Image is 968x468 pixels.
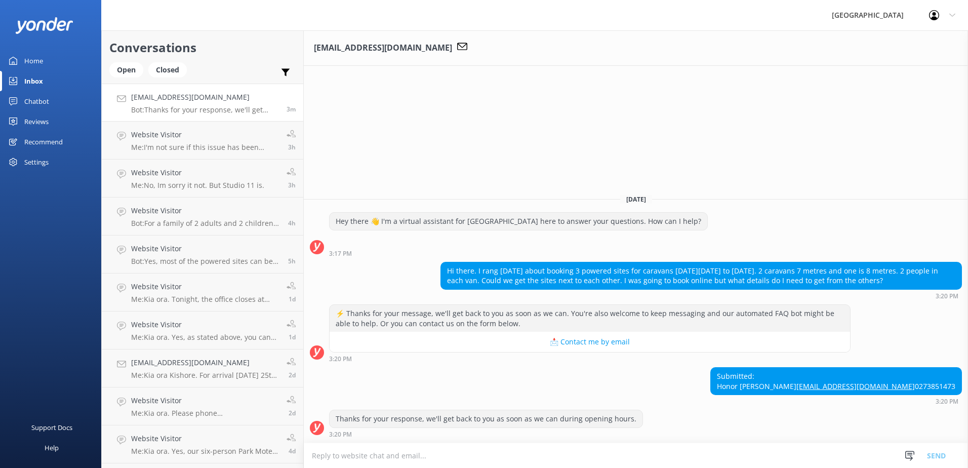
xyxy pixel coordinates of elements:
[131,409,279,418] p: Me: Kia ora. Please phone [PHONE_NUMBER] or email [EMAIL_ADDRESS][DOMAIN_NAME] with your booking ...
[131,433,279,444] h4: Website Visitor
[131,333,279,342] p: Me: Kia ora. Yes, as stated above, you can check in any time after 11am for a camping site and yo...
[330,213,707,230] div: Hey there 👋 I'm a virtual assistant for [GEOGRAPHIC_DATA] here to answer your questions. How can ...
[109,62,143,77] div: Open
[936,293,958,299] strong: 3:20 PM
[330,305,850,332] div: ⚡ Thanks for your message, we'll get back to you as soon as we can. You're also welcome to keep m...
[289,333,296,341] span: Aug 29 2025 07:30pm (UTC +12:00) Pacific/Auckland
[314,42,452,55] h3: [EMAIL_ADDRESS][DOMAIN_NAME]
[102,198,303,236] a: Website VisitorBot:For a family of 2 adults and 2 children, you might consider the following opti...
[288,143,296,151] span: Aug 31 2025 11:59am (UTC +12:00) Pacific/Auckland
[24,152,49,172] div: Settings
[131,295,279,304] p: Me: Kia ora. Tonight, the office closes at 8:00pm - feel free to give us a call on [PHONE_NUMBER]...
[131,167,264,178] h4: Website Visitor
[710,398,962,405] div: Aug 31 2025 03:20pm (UTC +12:00) Pacific/Auckland
[24,111,49,132] div: Reviews
[102,122,303,160] a: Website VisitorMe:I'm not sure if this issue has been resolved for you or not. If not, could you ...
[102,311,303,349] a: Website VisitorMe:Kia ora. Yes, as stated above, you can check in any time after 11am for a campi...
[440,292,962,299] div: Aug 31 2025 03:20pm (UTC +12:00) Pacific/Auckland
[24,91,49,111] div: Chatbot
[288,257,296,265] span: Aug 31 2025 10:01am (UTC +12:00) Pacific/Auckland
[131,319,279,330] h4: Website Visitor
[131,257,280,266] p: Bot: Yes, most of the powered sites can be used for tents, as well as campervans and caravans.
[329,355,851,362] div: Aug 31 2025 03:20pm (UTC +12:00) Pacific/Auckland
[441,262,961,289] div: Hi there. I rang [DATE] about booking 3 powered sites for caravans [DATE][DATE] to [DATE]. 2 cara...
[131,219,280,228] p: Bot: For a family of 2 adults and 2 children, you might consider the following options: - **Park ...
[131,395,279,406] h4: Website Visitor
[711,368,961,395] div: Submitted: Honor [PERSON_NAME] 0273851473
[289,409,296,417] span: Aug 29 2025 02:23pm (UTC +12:00) Pacific/Auckland
[102,84,303,122] a: [EMAIL_ADDRESS][DOMAIN_NAME]Bot:Thanks for your response, we'll get back to you as soon as we can...
[102,236,303,274] a: Website VisitorBot:Yes, most of the powered sites can be used for tents, as well as campervans an...
[102,274,303,311] a: Website VisitorMe:Kia ora. Tonight, the office closes at 8:00pm - feel free to give us a call on ...
[289,447,296,455] span: Aug 27 2025 10:57am (UTC +12:00) Pacific/Auckland
[24,132,63,152] div: Recommend
[102,160,303,198] a: Website VisitorMe:No, Im sorry it not. But Studio 11 is.3h
[15,17,73,34] img: yonder-white-logo.png
[148,64,192,75] a: Closed
[148,62,187,77] div: Closed
[102,425,303,463] a: Website VisitorMe:Kia ora. Yes, our six-person Park Motels 2 and 17 are available this weekend ([...
[131,357,279,368] h4: [EMAIL_ADDRESS][DOMAIN_NAME]
[330,410,642,427] div: Thanks for your response, we'll get back to you as soon as we can during opening hours.
[24,71,43,91] div: Inbox
[329,432,352,438] strong: 3:20 PM
[31,417,72,438] div: Support Docs
[102,349,303,387] a: [EMAIL_ADDRESS][DOMAIN_NAME]Me:Kia ora Kishore. For arrival [DATE] 25th and departure [DATE], the...
[102,387,303,425] a: Website VisitorMe:Kia ora. Please phone [PHONE_NUMBER] or email [EMAIL_ADDRESS][DOMAIN_NAME] with...
[329,250,708,257] div: Aug 31 2025 03:17pm (UTC +12:00) Pacific/Auckland
[329,251,352,257] strong: 3:17 PM
[330,332,850,352] button: 📩 Contact me by email
[131,243,280,254] h4: Website Visitor
[131,371,279,380] p: Me: Kia ora Kishore. For arrival [DATE] 25th and departure [DATE], the only units we have availab...
[131,129,279,140] h4: Website Visitor
[288,219,296,227] span: Aug 31 2025 10:46am (UTC +12:00) Pacific/Auckland
[329,431,643,438] div: Aug 31 2025 03:20pm (UTC +12:00) Pacific/Auckland
[131,205,280,216] h4: Website Visitor
[45,438,59,458] div: Help
[287,105,296,113] span: Aug 31 2025 03:20pm (UTC +12:00) Pacific/Auckland
[796,381,915,391] a: [EMAIL_ADDRESS][DOMAIN_NAME]
[329,356,352,362] strong: 3:20 PM
[289,295,296,303] span: Aug 29 2025 07:31pm (UTC +12:00) Pacific/Auckland
[131,181,264,190] p: Me: No, Im sorry it not. But Studio 11 is.
[109,64,148,75] a: Open
[131,447,279,456] p: Me: Kia ora. Yes, our six-person Park Motels 2 and 17 are available this weekend ([DATE] 29th, [D...
[620,195,652,204] span: [DATE]
[131,143,279,152] p: Me: I'm not sure if this issue has been resolved for you or not. If not, could you please give us...
[131,105,279,114] p: Bot: Thanks for your response, we'll get back to you as soon as we can during opening hours.
[24,51,43,71] div: Home
[288,181,296,189] span: Aug 31 2025 11:57am (UTC +12:00) Pacific/Auckland
[936,399,958,405] strong: 3:20 PM
[109,38,296,57] h2: Conversations
[131,92,279,103] h4: [EMAIL_ADDRESS][DOMAIN_NAME]
[289,371,296,379] span: Aug 29 2025 02:39pm (UTC +12:00) Pacific/Auckland
[131,281,279,292] h4: Website Visitor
